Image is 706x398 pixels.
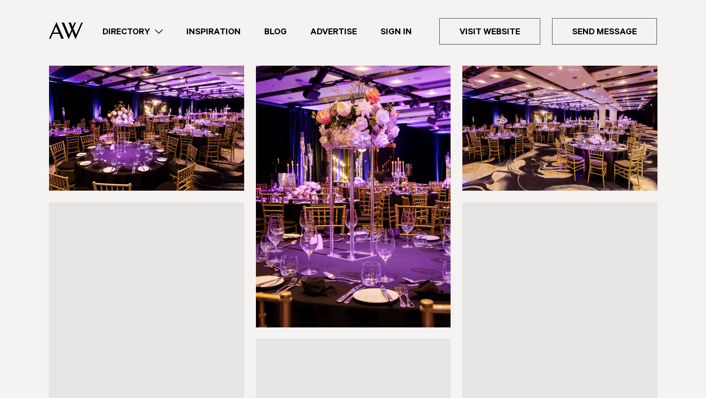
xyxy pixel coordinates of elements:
a: Send Message [552,18,657,45]
a: Sign In [369,25,424,38]
img: Auckland Weddings Logo [49,22,83,39]
a: Directory [91,25,175,38]
a: Visit Website [439,18,540,45]
a: Advertise [299,25,369,38]
a: Inspiration [175,25,252,38]
a: Blog [252,25,299,38]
